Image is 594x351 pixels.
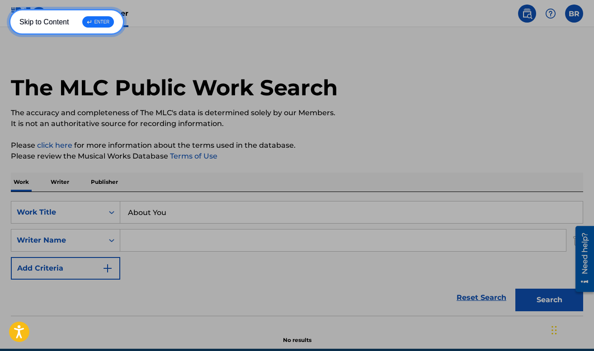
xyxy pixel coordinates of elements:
[569,222,594,295] iframe: Resource Center
[515,289,583,311] button: Search
[80,8,91,19] img: Top Rightsholder
[11,118,583,129] p: It is not an authoritative source for recording information.
[11,140,583,151] p: Please for more information about the terms used in the database.
[11,7,46,20] img: MLC Logo
[48,173,72,192] p: Writer
[11,74,338,101] h1: The MLC Public Work Search
[88,173,121,192] p: Publisher
[17,235,98,246] div: Writer Name
[11,201,583,316] form: Search Form
[11,173,32,192] p: Work
[283,325,311,344] p: No results
[545,8,556,19] img: help
[11,151,583,162] p: Please review the Musical Works Database
[552,317,557,344] div: Drag
[37,141,72,150] a: click here
[522,8,533,19] img: search
[565,5,583,23] div: User Menu
[549,308,594,351] iframe: Chat Widget
[97,8,128,19] span: Member
[11,108,583,118] p: The accuracy and completeness of The MLC's data is determined solely by our Members.
[542,5,560,23] div: Help
[168,152,217,160] a: Terms of Use
[11,257,120,280] button: Add Criteria
[452,288,511,308] a: Reset Search
[518,5,536,23] a: Public Search
[102,263,113,274] img: 9d2ae6d4665cec9f34b9.svg
[17,207,98,218] div: Work Title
